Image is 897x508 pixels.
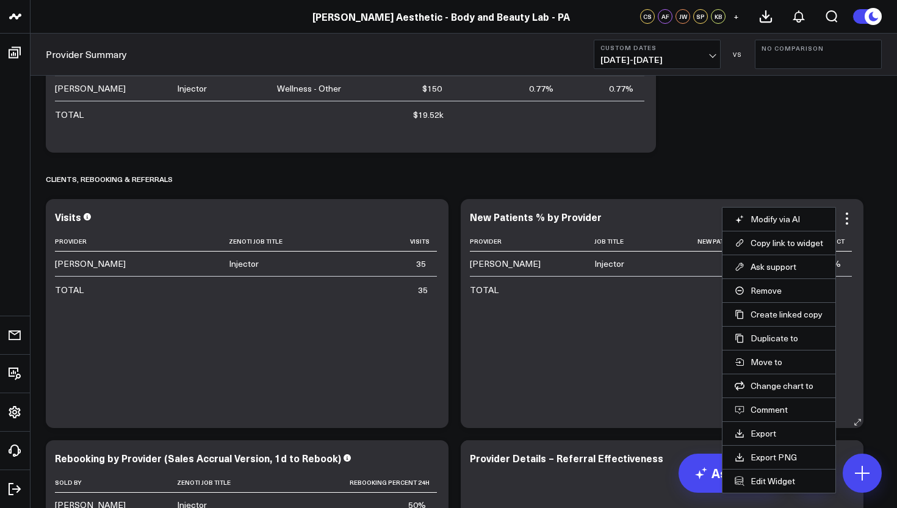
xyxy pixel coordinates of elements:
[177,473,294,493] th: Zenoti Job Title
[294,473,437,493] th: Rebooking Percent 24h
[679,454,784,493] a: AskCorral
[418,284,428,296] div: 35
[55,258,126,270] div: [PERSON_NAME]
[727,51,749,58] div: VS
[55,82,126,95] div: [PERSON_NAME]
[55,231,229,252] th: Provider
[55,210,81,223] div: Visits
[55,284,84,296] div: TOTAL
[735,238,823,249] button: Copy link to widget
[735,309,823,320] button: Create linked copy
[735,452,823,463] a: Export PNG
[380,231,437,252] th: Visits
[735,285,823,296] button: Remove
[640,9,655,24] div: CS
[693,9,708,24] div: SP
[594,40,721,69] button: Custom Dates[DATE]-[DATE]
[711,9,726,24] div: KB
[609,82,633,95] div: 0.77%
[735,476,823,487] button: Edit Widget
[735,357,823,368] button: Move to
[735,261,823,272] button: Ask support
[55,109,84,121] div: TOTAL
[594,258,624,270] div: Injector
[470,258,541,270] div: [PERSON_NAME]
[277,82,341,95] div: Wellness - Other
[735,428,823,439] a: Export
[470,231,594,252] th: Provider
[46,165,173,193] div: CLIENTS, REBOOKING & REFERRALS
[177,82,207,95] div: Injector
[600,55,714,65] span: [DATE] - [DATE]
[759,231,852,252] th: New Patient Pct
[55,451,341,465] div: Rebooking by Provider (Sales Accrual Version, 1d to Rebook)
[594,231,665,252] th: Job Title
[735,380,823,391] button: Change chart to
[665,231,759,252] th: New Patients
[755,40,882,69] button: No Comparison
[529,82,553,95] div: 0.77%
[735,333,823,344] button: Duplicate to
[733,12,739,21] span: +
[422,82,442,95] div: $150
[658,9,672,24] div: AF
[735,404,823,415] button: Comment
[312,10,570,23] a: [PERSON_NAME] Aesthetic - Body and Beauty Lab - PA
[229,231,380,252] th: Zenoti Job Title
[470,210,602,223] div: New Patients % by Provider
[600,44,714,51] b: Custom Dates
[55,473,177,493] th: Sold By
[470,284,499,296] div: TOTAL
[229,258,259,270] div: Injector
[675,9,690,24] div: JW
[470,451,663,465] div: Provider Details – Referral Effectiveness
[762,45,875,52] b: No Comparison
[416,258,426,270] div: 35
[735,214,823,225] button: Modify via AI
[413,109,444,121] div: $19.52k
[729,9,743,24] button: +
[46,48,127,61] a: Provider Summary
